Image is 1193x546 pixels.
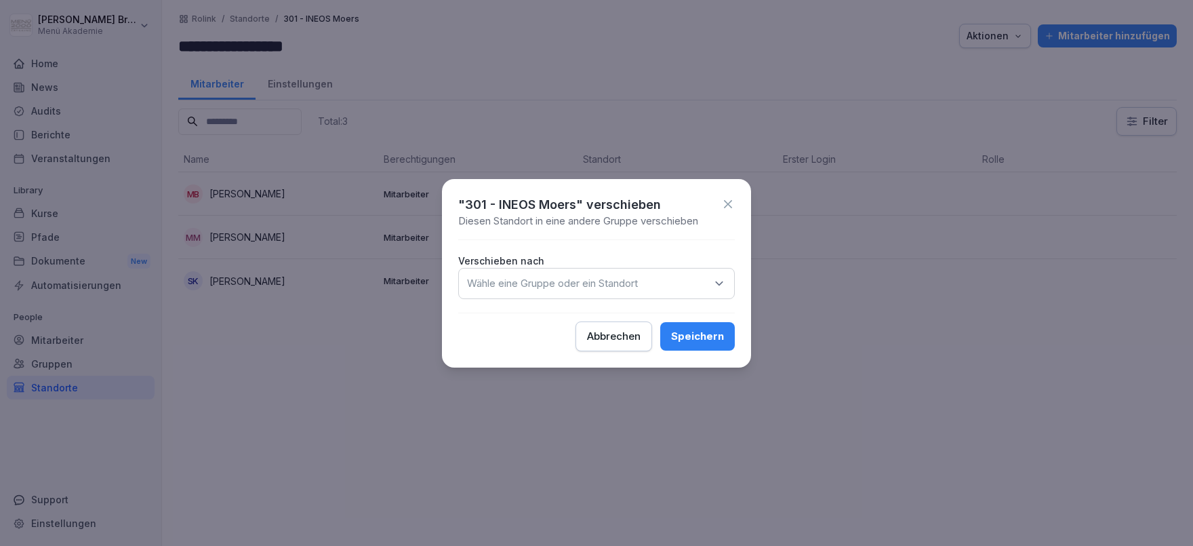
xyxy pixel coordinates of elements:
h1: "301 - INEOS Moers" verschieben [458,195,661,214]
div: Speichern [671,329,724,344]
button: Speichern [660,322,735,351]
p: Diesen Standort in eine andere Gruppe verschieben [458,214,735,229]
div: Abbrechen [587,329,641,344]
p: Verschieben nach [458,254,735,268]
button: Abbrechen [575,321,652,351]
p: Wähle eine Gruppe oder ein Standort [467,277,638,290]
